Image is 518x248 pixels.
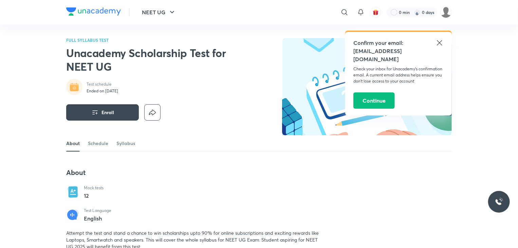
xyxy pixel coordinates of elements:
[66,135,80,152] a: About
[353,47,444,63] h5: [EMAIL_ADDRESS][DOMAIN_NAME]
[440,6,452,18] img: RAMAN DEEP
[84,215,111,222] p: English
[116,135,135,152] a: Syllabus
[87,82,118,87] p: Test schedule
[84,192,104,200] p: 12
[66,168,321,177] h4: About
[495,198,503,206] img: ttu
[353,39,444,47] h5: Confirm your email:
[101,109,114,116] span: Enroll
[66,7,121,16] img: Company Logo
[353,66,444,84] p: Check your inbox for Unacademy’s confirmation email. A current email address helps ensure you don...
[84,208,111,213] p: Test Language
[84,185,104,191] p: Mock tests
[138,5,180,19] button: NEET UG
[88,135,108,152] a: Schedule
[66,7,121,17] a: Company Logo
[66,104,139,121] button: Enroll
[66,46,240,73] h2: Unacademy Scholarship Test for NEET UG
[66,38,240,42] p: FULL SYLLABUS TEST
[370,7,381,18] button: avatar
[87,88,118,94] p: Ended on [DATE]
[353,92,395,109] button: Continue
[414,9,421,16] img: streak
[373,9,379,15] img: avatar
